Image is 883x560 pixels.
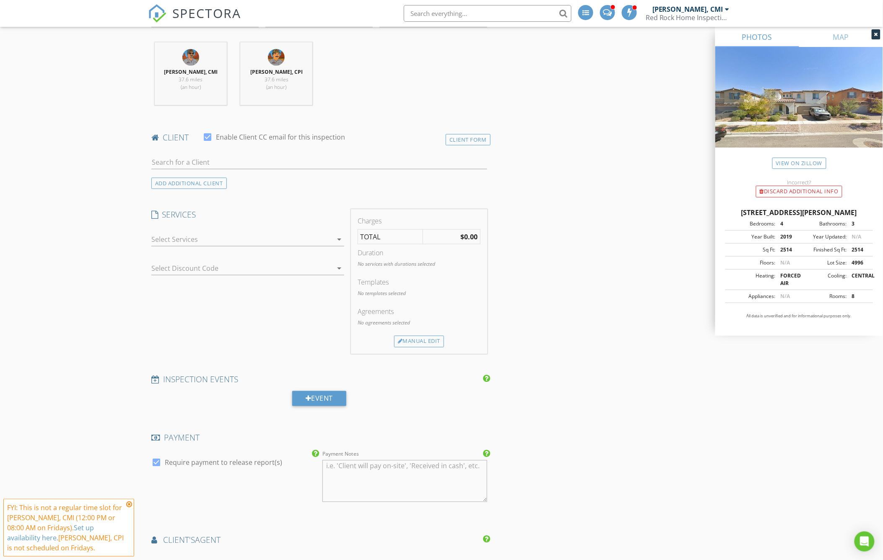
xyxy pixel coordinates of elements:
div: Incorrect? [715,179,883,186]
p: No templates selected [358,290,480,297]
div: Rooms: [799,293,847,300]
span: N/A [780,259,790,266]
div: Duration [358,248,480,258]
a: View on Zillow [772,158,826,169]
i: arrow_drop_down [334,263,344,273]
div: 2019 [775,233,799,241]
div: 8 [847,293,870,300]
div: Floors: [728,259,775,267]
div: Finished Sq Ft: [799,246,847,254]
div: Cooling: [799,272,847,287]
div: Discard Additional info [756,186,842,197]
div: Year Built: [728,233,775,241]
a: PHOTOS [715,27,799,47]
div: Lot Size: [799,259,847,267]
span: SPECTORA [172,4,241,22]
div: Event [292,391,346,406]
label: Require payment to release report(s) [165,459,282,467]
h4: PAYMENT [151,433,487,443]
div: Templates [358,277,480,287]
div: [PERSON_NAME], CMI [652,5,723,13]
td: TOTAL [358,230,423,244]
img: rickkoh.png [182,49,199,66]
div: 2514 [775,246,799,254]
span: client's [164,534,195,546]
span: 37.6 miles [265,76,288,83]
img: streetview [715,47,883,168]
div: Charges [358,216,480,226]
img: The Best Home Inspection Software - Spectora [148,4,166,23]
div: 2514 [847,246,870,254]
a: MAP [799,27,883,47]
div: Client Form [446,134,491,145]
h4: SERVICES [151,209,344,220]
h4: AGENT [151,535,487,546]
div: CENTRAL [847,272,870,287]
strong: $0.00 [461,232,478,241]
div: Open Intercom Messenger [854,531,875,552]
div: 3 [847,220,870,228]
a: SPECTORA [148,11,241,29]
div: [STREET_ADDRESS][PERSON_NAME] [725,207,873,218]
div: Agreements [358,306,480,316]
p: No services with durations selected [358,260,480,268]
div: FORCED AIR [775,272,799,287]
div: 4996 [847,259,870,267]
h4: INSPECTION EVENTS [151,374,487,385]
div: Manual Edit [394,336,444,347]
img: mattkoh.png [268,49,285,66]
span: N/A [852,233,861,240]
input: Search for a Client [151,156,487,169]
div: ADD ADDITIONAL client [151,178,227,189]
div: 4 [775,220,799,228]
i: arrow_drop_down [334,234,344,244]
span: (an hour) [266,83,286,91]
p: No agreements selected [358,319,480,327]
span: 37.6 miles [179,76,203,83]
input: Search everything... [404,5,571,22]
div: Heating: [728,272,775,287]
div: Bathrooms: [799,220,847,228]
label: Enable Client CC email for this inspection [216,133,345,141]
div: FYI: This is not a regular time slot for [PERSON_NAME], CMI (12:00 PM or 08:00 AM on Fridays). [P... [7,503,124,553]
div: Appliances: [728,293,775,300]
h4: client [151,132,487,143]
div: Red Rock Home Inspections LLC [646,13,730,22]
div: Year Updated: [799,233,847,241]
strong: [PERSON_NAME], CMI [164,68,218,75]
p: All data is unverified and for informational purposes only. [725,313,873,319]
div: Sq Ft: [728,246,775,254]
strong: [PERSON_NAME], CPI [250,68,303,75]
span: (an hour) [181,83,201,91]
div: Bedrooms: [728,220,775,228]
span: N/A [780,293,790,300]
